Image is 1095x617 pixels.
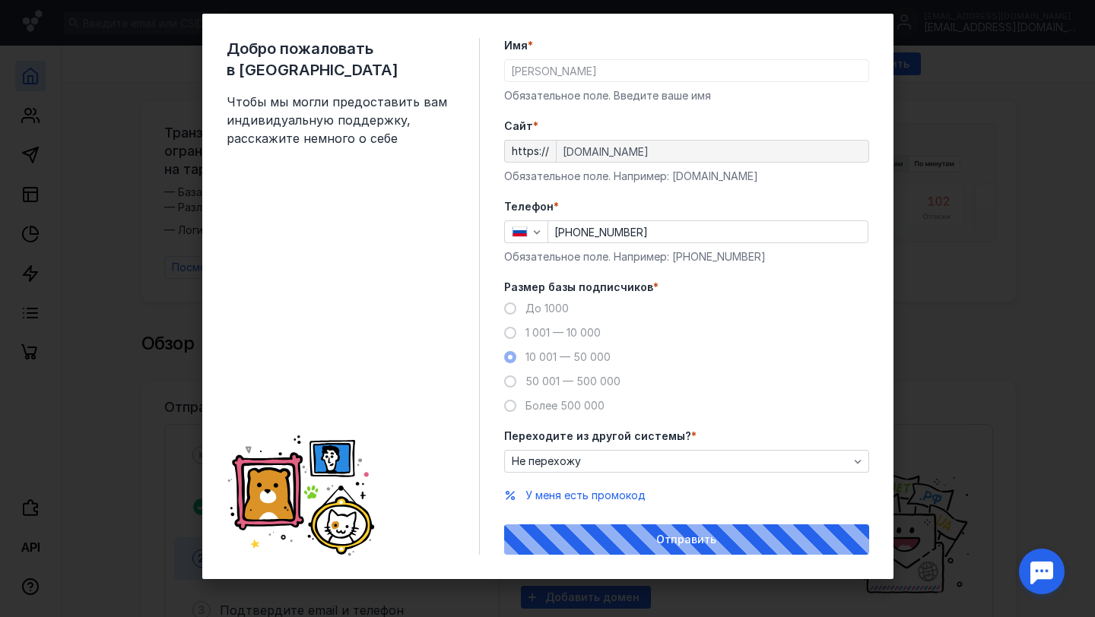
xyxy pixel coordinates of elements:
[504,169,869,184] div: Обязательное поле. Например: [DOMAIN_NAME]
[504,88,869,103] div: Обязательное поле. Введите ваше имя
[504,38,528,53] span: Имя
[504,249,869,264] div: Обязательное поле. Например: [PHONE_NUMBER]
[227,38,455,81] span: Добро пожаловать в [GEOGRAPHIC_DATA]
[525,488,646,503] button: У меня есть промокод
[504,119,533,134] span: Cайт
[504,429,691,444] span: Переходите из другой системы?
[525,489,646,502] span: У меня есть промокод
[504,199,554,214] span: Телефон
[512,455,581,468] span: Не перехожу
[504,450,869,473] button: Не перехожу
[504,280,653,295] span: Размер базы подписчиков
[227,93,455,147] span: Чтобы мы могли предоставить вам индивидуальную поддержку, расскажите немного о себе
